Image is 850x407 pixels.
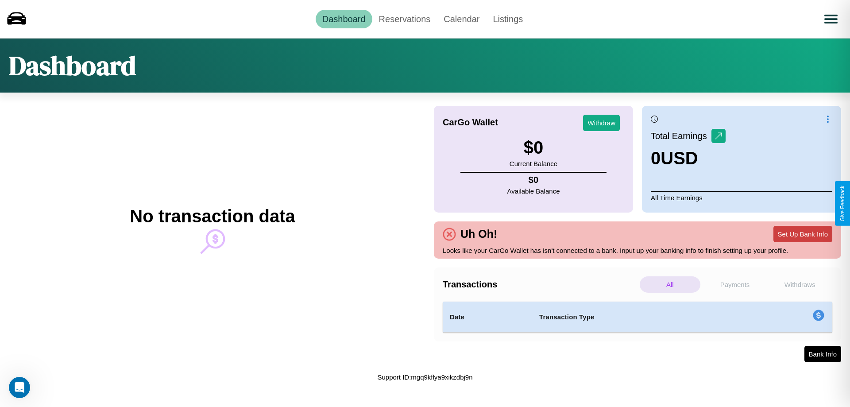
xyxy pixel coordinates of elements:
[450,312,525,322] h4: Date
[651,148,726,168] h3: 0 USD
[372,10,437,28] a: Reservations
[839,186,846,221] div: Give Feedback
[443,302,832,333] table: simple table
[819,7,843,31] button: Open menu
[507,185,560,197] p: Available Balance
[443,279,637,290] h4: Transactions
[769,276,830,293] p: Withdraws
[583,115,620,131] button: Withdraw
[377,371,472,383] p: Support ID: mgq9kflya9xikzdbj9n
[640,276,700,293] p: All
[651,191,832,204] p: All Time Earnings
[443,117,498,128] h4: CarGo Wallet
[443,244,832,256] p: Looks like your CarGo Wallet has isn't connected to a bank. Input up your banking info to finish ...
[486,10,529,28] a: Listings
[651,128,711,144] p: Total Earnings
[804,346,841,362] button: Bank Info
[507,175,560,185] h4: $ 0
[437,10,486,28] a: Calendar
[539,312,740,322] h4: Transaction Type
[773,226,832,242] button: Set Up Bank Info
[705,276,765,293] p: Payments
[316,10,372,28] a: Dashboard
[9,377,30,398] iframe: Intercom live chat
[510,158,557,170] p: Current Balance
[510,138,557,158] h3: $ 0
[130,206,295,226] h2: No transaction data
[9,47,136,84] h1: Dashboard
[456,228,502,240] h4: Uh Oh!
